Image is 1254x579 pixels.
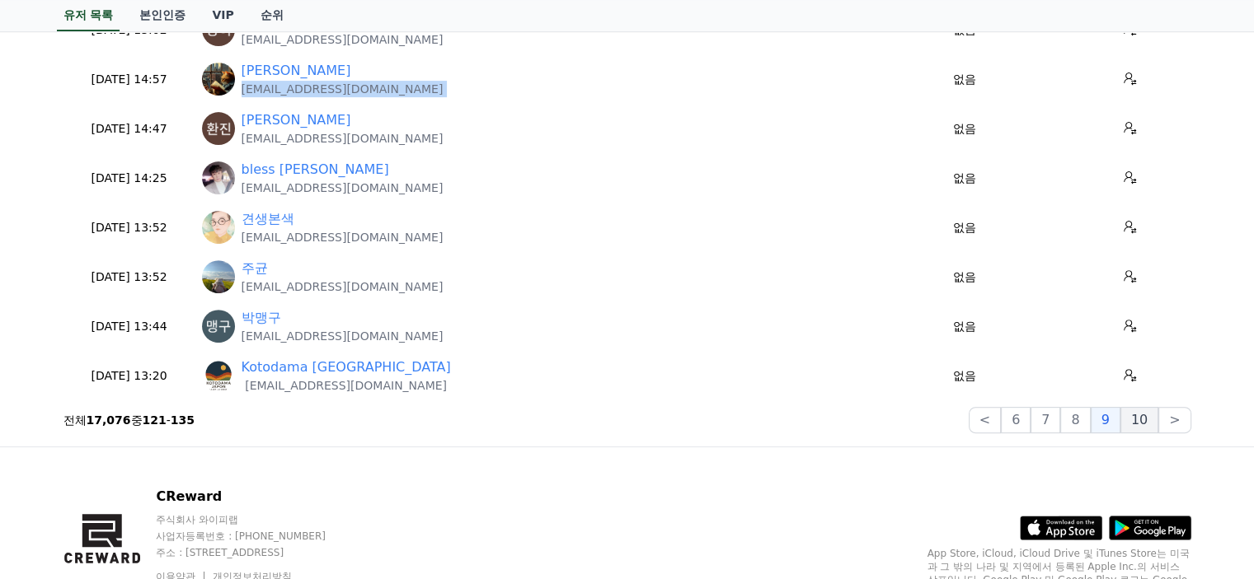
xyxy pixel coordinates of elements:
[202,161,235,194] img: https://lh3.googleusercontent.com/a/ACg8ocK0xezb_SQRDFaqjFsoq1ef_oC4dHyCT5BDZn4zDjy4Swk5fQQI=s96-c
[202,63,235,96] img: https://lh3.googleusercontent.com/a/ACg8ocLXBlT2y4HI2TruLS7V2xVYMM79eIfcozl_YiBOJGkNHuIWZmsc=s96-c
[242,160,389,180] a: bless [PERSON_NAME]
[1158,407,1191,433] button: >
[242,229,444,245] p: [EMAIL_ADDRESS][DOMAIN_NAME]
[867,318,1064,335] p: 없음
[70,120,189,138] p: [DATE] 14:47
[867,367,1064,385] p: 없음
[202,211,235,244] img: https://lh3.googleusercontent.com/a/ACg8ocJrS2iqCgonIBJOecXtwD5hx7drPq6IfRbHC9j37LOXXXV8icA4=s96-c
[242,81,444,97] p: [EMAIL_ADDRESS][DOMAIN_NAME]
[242,308,281,328] a: 박맹구
[244,487,284,500] span: Settings
[87,413,131,427] strong: 17,076
[867,120,1064,138] p: 없음
[242,209,294,229] a: 견생본색
[156,530,445,543] p: 사업자등록번호 : [PHONE_NUMBER]
[242,31,444,48] p: [EMAIL_ADDRESS][DOMAIN_NAME]
[242,110,351,130] a: [PERSON_NAME]
[70,170,189,187] p: [DATE] 14:25
[1120,407,1158,433] button: 10
[42,487,71,500] span: Home
[70,71,189,88] p: [DATE] 14:57
[156,546,445,559] p: 주소 : [STREET_ADDRESS]
[109,462,213,503] a: Messages
[867,268,1064,286] p: 없음
[137,488,186,501] span: Messages
[156,513,445,526] p: 주식회사 와이피랩
[1060,407,1090,433] button: 8
[202,359,235,392] img: https://cdn.creward.net/profile/user/YY09Sep 4, 2025132532_dcfc4d138631966be5869caf37655a0242862b...
[867,219,1064,236] p: 없음
[242,259,268,278] a: 주균
[70,219,189,236] p: [DATE] 13:52
[156,487,445,507] p: CReward
[143,413,167,427] strong: 121
[867,170,1064,187] p: 없음
[242,180,444,196] p: [EMAIL_ADDRESS][DOMAIN_NAME]
[70,318,189,335] p: [DATE] 13:44
[1031,407,1060,433] button: 7
[5,462,109,503] a: Home
[1091,407,1120,433] button: 9
[70,367,189,385] p: [DATE] 13:20
[242,278,444,295] p: [EMAIL_ADDRESS][DOMAIN_NAME]
[202,112,235,145] img: https://lh3.googleusercontent.com/a/ACg8ocKBzSmn2NCZi_sC22LQ3QyznwfmP97rJGpJTUQe9pQpQ6yGmw=s96-c
[1001,407,1031,433] button: 6
[867,71,1064,88] p: 없음
[242,61,351,81] a: [PERSON_NAME]
[969,407,1001,433] button: <
[242,377,451,394] p: [EMAIL_ADDRESS][DOMAIN_NAME]
[242,357,451,377] a: Kotodama [GEOGRAPHIC_DATA]
[242,328,444,344] p: [EMAIL_ADDRESS][DOMAIN_NAME]
[213,462,317,503] a: Settings
[202,260,235,293] img: http://k.kakaocdn.net/dn/deSGWt/btsO3D2PjHz/hlxwzCaFHQE2htIXXyuc7k/img_640x640.jpg
[202,310,235,343] img: https://lh3.googleusercontent.com/a/ACg8ocJgSon3Qyc8FoYnp_wNwQjiO55geisbKw0QzXHcnjsD91X6Tw=s96-c
[70,268,189,286] p: [DATE] 13:52
[63,412,195,428] p: 전체 중 -
[171,413,195,427] strong: 135
[242,130,444,147] p: [EMAIL_ADDRESS][DOMAIN_NAME]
